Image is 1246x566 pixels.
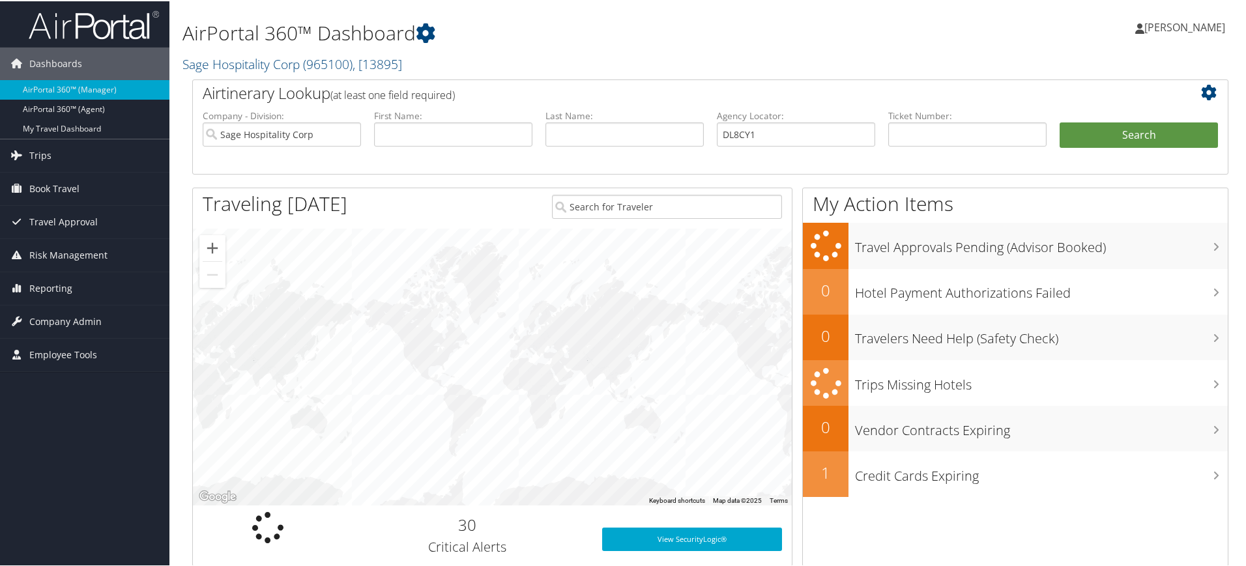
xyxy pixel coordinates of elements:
[888,108,1047,121] label: Ticket Number:
[803,460,848,483] h2: 1
[803,450,1228,496] a: 1Credit Cards Expiring
[29,8,159,39] img: airportal-logo.png
[717,108,875,121] label: Agency Locator:
[203,81,1132,103] h2: Airtinerary Lookup
[713,496,762,503] span: Map data ©2025
[353,54,402,72] span: , [ 13895 ]
[330,87,455,101] span: (at least one field required)
[203,189,347,216] h1: Traveling [DATE]
[602,526,782,550] a: View SecurityLogic®
[29,304,102,337] span: Company Admin
[770,496,788,503] a: Terms (opens in new tab)
[803,189,1228,216] h1: My Action Items
[29,138,51,171] span: Trips
[29,46,82,79] span: Dashboards
[29,238,108,270] span: Risk Management
[855,276,1228,301] h3: Hotel Payment Authorizations Failed
[199,234,225,260] button: Zoom in
[29,337,97,370] span: Employee Tools
[855,322,1228,347] h3: Travelers Need Help (Safety Check)
[552,193,782,218] input: Search for Traveler
[855,459,1228,484] h3: Credit Cards Expiring
[29,205,98,237] span: Travel Approval
[1144,19,1225,33] span: [PERSON_NAME]
[353,537,583,555] h3: Critical Alerts
[803,221,1228,268] a: Travel Approvals Pending (Advisor Booked)
[855,368,1228,393] h3: Trips Missing Hotels
[199,261,225,287] button: Zoom out
[803,359,1228,405] a: Trips Missing Hotels
[803,268,1228,313] a: 0Hotel Payment Authorizations Failed
[1135,7,1238,46] a: [PERSON_NAME]
[855,414,1228,438] h3: Vendor Contracts Expiring
[803,404,1228,450] a: 0Vendor Contracts Expiring
[29,271,72,304] span: Reporting
[196,487,239,504] img: Google
[182,18,886,46] h1: AirPortal 360™ Dashboard
[303,54,353,72] span: ( 965100 )
[855,231,1228,255] h3: Travel Approvals Pending (Advisor Booked)
[803,313,1228,359] a: 0Travelers Need Help (Safety Check)
[353,513,583,535] h2: 30
[1060,121,1218,147] button: Search
[545,108,704,121] label: Last Name:
[649,495,705,504] button: Keyboard shortcuts
[203,108,361,121] label: Company - Division:
[803,415,848,437] h2: 0
[182,54,402,72] a: Sage Hospitality Corp
[803,324,848,346] h2: 0
[374,108,532,121] label: First Name:
[29,171,80,204] span: Book Travel
[803,278,848,300] h2: 0
[196,487,239,504] a: Open this area in Google Maps (opens a new window)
